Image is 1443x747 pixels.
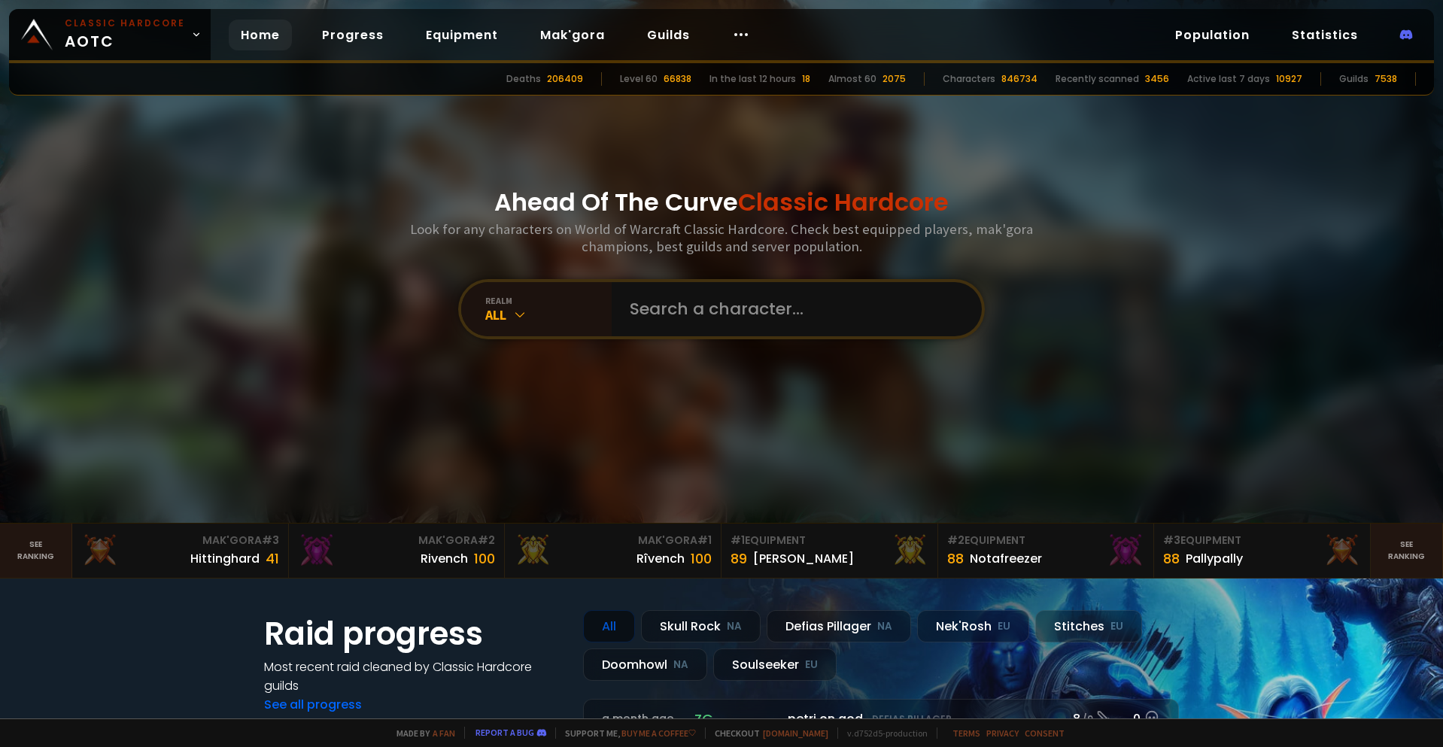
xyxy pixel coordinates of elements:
[767,610,911,642] div: Defias Pillager
[506,72,541,86] div: Deaths
[805,657,818,673] small: EU
[1163,533,1180,548] span: # 3
[190,549,260,568] div: Hittinghard
[404,220,1039,255] h3: Look for any characters on World of Warcraft Classic Hardcore. Check best equipped players, mak'g...
[731,533,928,548] div: Equipment
[802,72,810,86] div: 18
[475,727,534,738] a: Report a bug
[947,533,965,548] span: # 2
[1035,610,1142,642] div: Stitches
[583,610,635,642] div: All
[9,9,211,60] a: Classic HardcoreAOTC
[414,20,510,50] a: Equipment
[485,295,612,306] div: realm
[478,533,495,548] span: # 2
[1056,72,1139,86] div: Recently scanned
[998,619,1010,634] small: EU
[387,727,455,739] span: Made by
[917,610,1029,642] div: Nek'Rosh
[433,727,455,739] a: a fan
[709,72,796,86] div: In the last 12 hours
[673,657,688,673] small: NA
[494,184,949,220] h1: Ahead Of The Curve
[697,533,712,548] span: # 1
[1280,20,1370,50] a: Statistics
[555,727,696,739] span: Support me,
[266,548,279,569] div: 41
[952,727,980,739] a: Terms
[1375,72,1397,86] div: 7538
[970,549,1042,568] div: Notafreezer
[1110,619,1123,634] small: EU
[514,533,712,548] div: Mak'Gora
[664,72,691,86] div: 66838
[289,524,506,578] a: Mak'Gora#2Rivench100
[1001,72,1037,86] div: 846734
[636,549,685,568] div: Rîvench
[691,548,712,569] div: 100
[1186,549,1243,568] div: Pallypally
[705,727,828,739] span: Checkout
[1163,20,1262,50] a: Population
[721,524,938,578] a: #1Equipment89[PERSON_NAME]
[837,727,928,739] span: v. d752d5 - production
[1163,533,1361,548] div: Equipment
[229,20,292,50] a: Home
[1025,727,1065,739] a: Consent
[621,282,964,336] input: Search a character...
[635,20,702,50] a: Guilds
[938,524,1155,578] a: #2Equipment88Notafreezer
[1145,72,1169,86] div: 3456
[262,533,279,548] span: # 3
[883,72,906,86] div: 2075
[877,619,892,634] small: NA
[731,548,747,569] div: 89
[264,696,362,713] a: See all progress
[641,610,761,642] div: Skull Rock
[583,699,1179,739] a: a month agozgpetri on godDefias Pillager8 /90
[528,20,617,50] a: Mak'gora
[485,306,612,323] div: All
[298,533,496,548] div: Mak'Gora
[828,72,876,86] div: Almost 60
[986,727,1019,739] a: Privacy
[753,549,854,568] div: [PERSON_NAME]
[81,533,279,548] div: Mak'Gora
[310,20,396,50] a: Progress
[583,648,707,681] div: Doomhowl
[1154,524,1371,578] a: #3Equipment88Pallypally
[738,185,949,219] span: Classic Hardcore
[763,727,828,739] a: [DOMAIN_NAME]
[943,72,995,86] div: Characters
[421,549,468,568] div: Rivench
[621,727,696,739] a: Buy me a coffee
[1371,524,1443,578] a: Seeranking
[65,17,185,53] span: AOTC
[727,619,742,634] small: NA
[505,524,721,578] a: Mak'Gora#1Rîvench100
[1276,72,1302,86] div: 10927
[474,548,495,569] div: 100
[947,548,964,569] div: 88
[1339,72,1369,86] div: Guilds
[264,610,565,657] h1: Raid progress
[72,524,289,578] a: Mak'Gora#3Hittinghard41
[713,648,837,681] div: Soulseeker
[1163,548,1180,569] div: 88
[547,72,583,86] div: 206409
[947,533,1145,548] div: Equipment
[731,533,745,548] span: # 1
[65,17,185,30] small: Classic Hardcore
[264,657,565,695] h4: Most recent raid cleaned by Classic Hardcore guilds
[1187,72,1270,86] div: Active last 7 days
[620,72,658,86] div: Level 60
